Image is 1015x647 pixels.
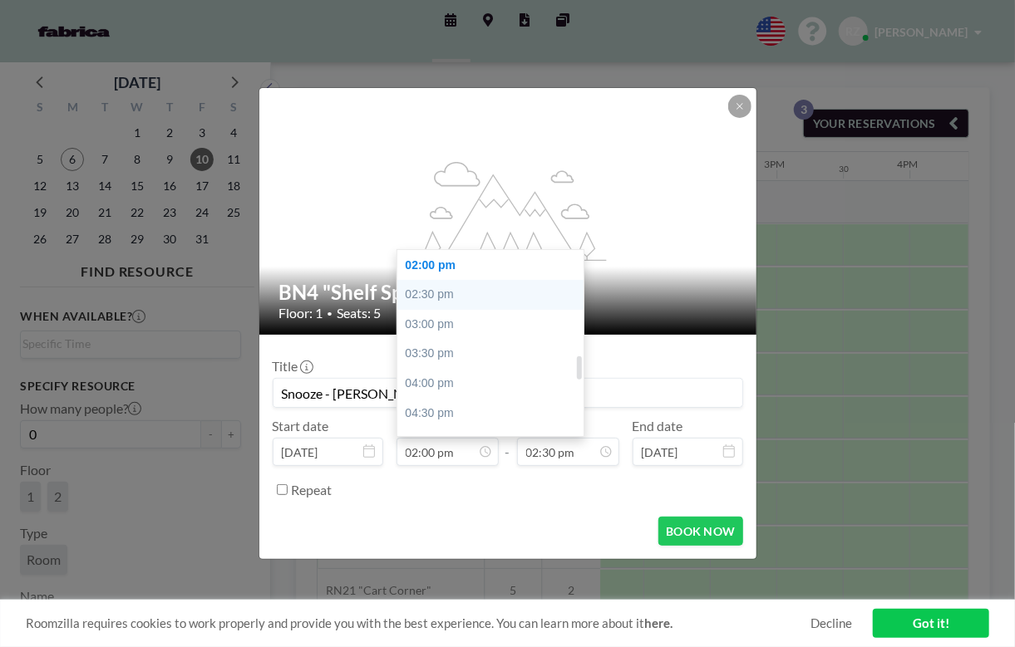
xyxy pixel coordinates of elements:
[397,339,592,369] div: 03:30 pm
[397,310,592,340] div: 03:00 pm
[273,358,312,375] label: Title
[397,369,592,399] div: 04:00 pm
[273,379,742,407] input: Rachel's reservation
[397,428,592,458] div: 05:00 pm
[658,517,742,546] button: BOOK NOW
[505,424,510,460] span: -
[873,609,989,638] a: Got it!
[410,160,606,260] g: flex-grow: 1.2;
[397,251,592,281] div: 02:00 pm
[633,418,683,434] label: End date
[644,615,673,630] a: here.
[273,418,329,434] label: Start date
[397,280,592,310] div: 02:30 pm
[26,615,811,631] span: Roomzilla requires cookies to work properly and provide you with the best experience. You can lea...
[338,305,382,321] span: Seats: 5
[397,399,592,429] div: 04:30 pm
[292,482,333,498] label: Repeat
[328,307,333,320] span: •
[811,615,852,631] a: Decline
[279,305,323,321] span: Floor: 1
[279,280,738,305] h2: BN4 "Shelf Space Corner"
